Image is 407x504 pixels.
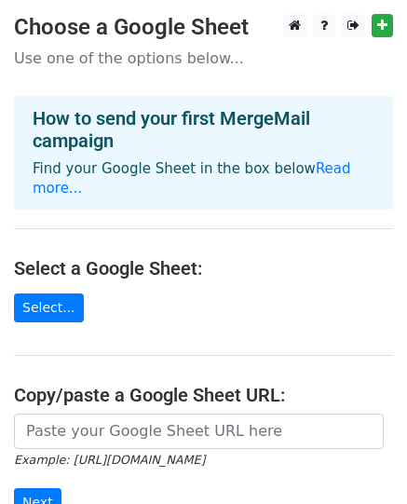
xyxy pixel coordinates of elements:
[14,384,393,406] h4: Copy/paste a Google Sheet URL:
[14,293,84,322] a: Select...
[33,160,351,197] a: Read more...
[14,257,393,279] h4: Select a Google Sheet:
[33,107,374,152] h4: How to send your first MergeMail campaign
[14,453,205,467] small: Example: [URL][DOMAIN_NAME]
[33,159,374,198] p: Find your Google Sheet in the box below
[14,48,393,68] p: Use one of the options below...
[14,14,393,41] h3: Choose a Google Sheet
[14,414,384,449] input: Paste your Google Sheet URL here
